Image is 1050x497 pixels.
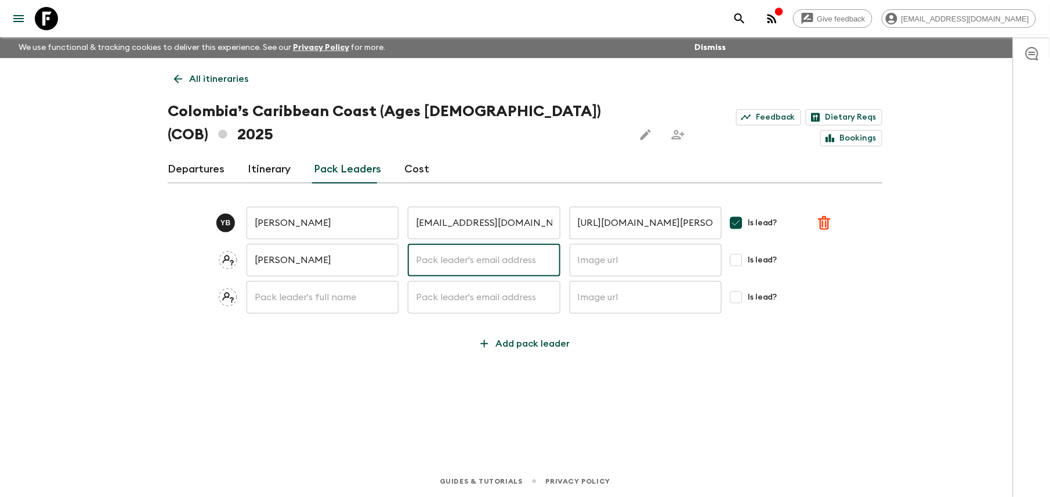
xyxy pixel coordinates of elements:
input: Pack leader's email address [408,244,560,276]
input: Pack leader's email address [408,281,560,314]
h1: Colombia’s Caribbean Coast (Ages [DEMOGRAPHIC_DATA]) (COB) 2025 [168,100,625,146]
a: Itinerary [248,156,291,183]
input: Image url [570,281,722,314]
a: Give feedback [793,9,872,28]
input: Image url [570,244,722,276]
div: [EMAIL_ADDRESS][DOMAIN_NAME] [882,9,1036,28]
a: Feedback [736,109,801,125]
button: search adventures [728,7,751,30]
p: All itineraries [189,72,248,86]
span: Is lead? [748,254,777,266]
a: Departures [168,156,225,183]
a: Privacy Policy [293,44,349,52]
p: We use functional & tracking cookies to deliver this experience. See our for more. [14,37,390,58]
p: Y B [220,218,231,228]
button: menu [7,7,30,30]
span: Is lead? [748,291,777,303]
button: Dismiss [691,39,729,56]
span: Give feedback [811,15,872,23]
a: Cost [404,156,429,183]
button: Add pack leader [471,332,579,355]
a: All itineraries [168,67,255,91]
input: Pack leader's full name [247,207,399,239]
input: Pack leader's full name [247,281,399,314]
span: Is lead? [748,217,777,229]
p: Add pack leader [495,337,570,351]
button: Edit this itinerary [634,123,657,146]
a: Privacy Policy [546,475,610,488]
input: Pack leader's email address [408,207,560,239]
a: Guides & Tutorials [440,475,523,488]
input: Image url [570,207,722,239]
span: Share this itinerary [667,123,690,146]
a: Bookings [820,130,882,146]
span: [EMAIL_ADDRESS][DOMAIN_NAME] [895,15,1035,23]
a: Pack Leaders [314,156,381,183]
input: Pack leader's full name [247,244,399,276]
a: Dietary Reqs [806,109,882,125]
